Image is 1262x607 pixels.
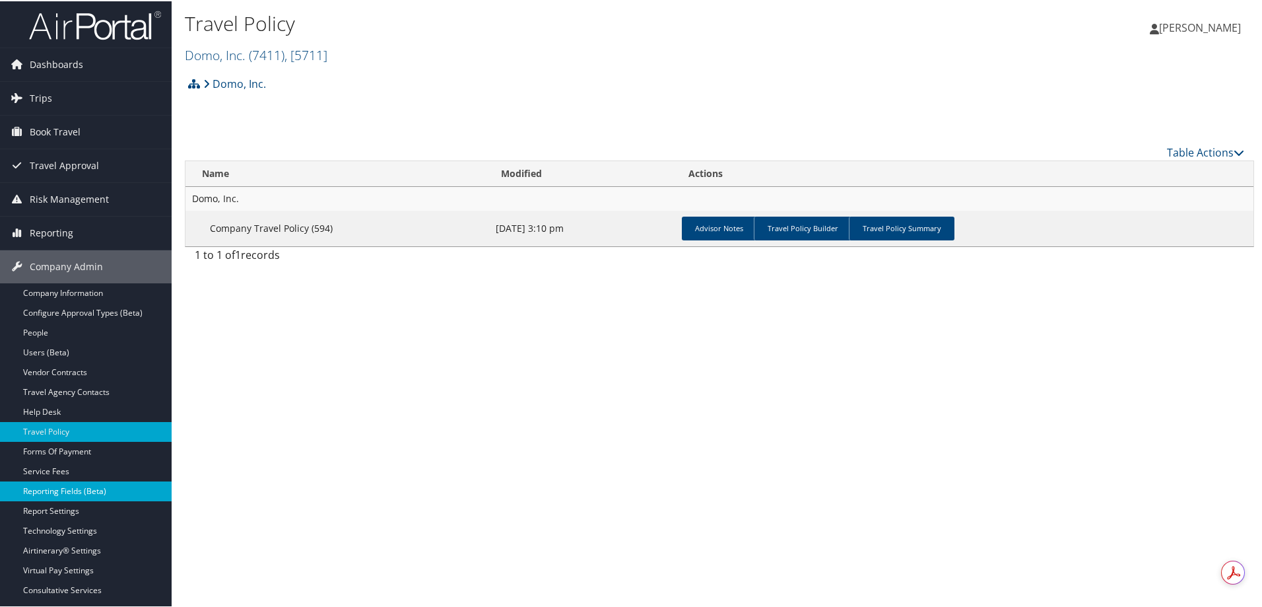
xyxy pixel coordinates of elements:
span: [PERSON_NAME] [1159,19,1241,34]
span: Book Travel [30,114,81,147]
h1: Travel Policy [185,9,898,36]
span: Dashboards [30,47,83,80]
span: Travel Approval [30,148,99,181]
a: Domo, Inc. [185,45,327,63]
div: 1 to 1 of records [195,246,442,268]
td: Domo, Inc. [185,186,1253,209]
span: Risk Management [30,182,109,215]
td: [DATE] 3:10 pm [489,209,677,245]
span: Reporting [30,215,73,248]
span: Trips [30,81,52,114]
th: Modified: activate to sort column ascending [489,160,677,186]
a: Advisor Notes [682,215,756,239]
a: Table Actions [1167,144,1244,159]
span: , [ 5711 ] [284,45,327,63]
a: Travel Policy Builder [754,215,851,239]
th: Name: activate to sort column ascending [185,160,489,186]
span: ( 7411 ) [249,45,284,63]
a: Travel Policy Summary [849,215,954,239]
a: Domo, Inc. [203,69,266,96]
span: Company Admin [30,249,103,282]
span: 1 [235,246,241,261]
th: Actions [677,160,1253,186]
td: Company Travel Policy (594) [185,209,489,245]
img: airportal-logo.png [29,9,161,40]
a: [PERSON_NAME] [1150,7,1254,46]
